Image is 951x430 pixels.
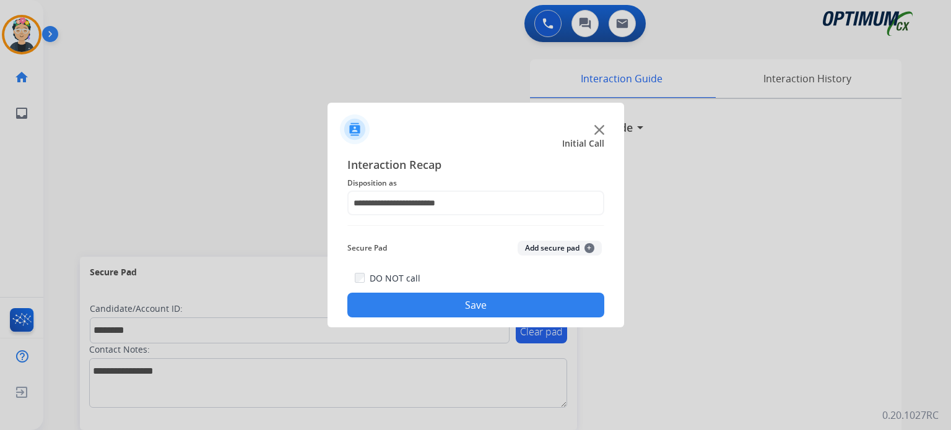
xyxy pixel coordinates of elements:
span: + [584,243,594,253]
p: 0.20.1027RC [882,408,939,423]
button: Save [347,293,604,317]
img: contactIcon [340,114,370,144]
span: Initial Call [562,137,604,150]
span: Secure Pad [347,241,387,256]
span: Interaction Recap [347,156,604,176]
span: Disposition as [347,176,604,191]
img: contact-recap-line.svg [347,225,604,226]
label: DO NOT call [370,272,420,285]
button: Add secure pad+ [518,241,602,256]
